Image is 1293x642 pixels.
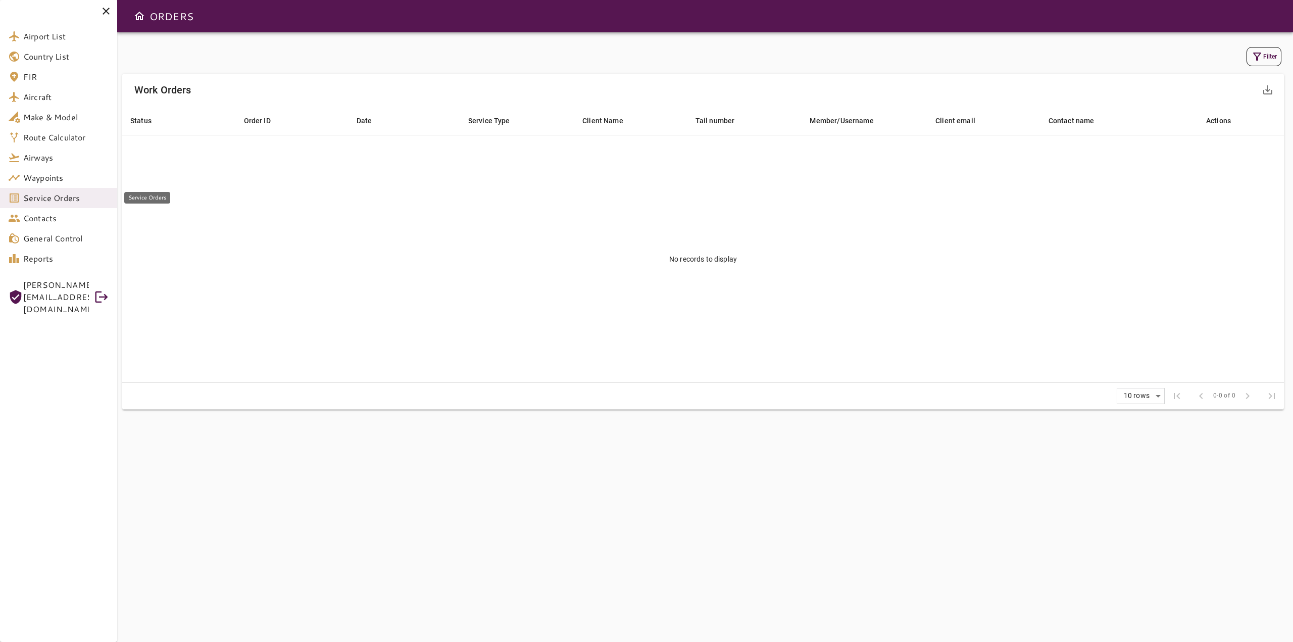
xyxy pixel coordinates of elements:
div: Date [357,115,372,127]
span: General Control [23,232,109,244]
div: Tail number [695,115,735,127]
button: Filter [1247,47,1281,66]
span: Service Type [468,115,523,127]
span: Previous Page [1189,384,1213,408]
span: Service Orders [23,192,109,204]
span: Make & Model [23,111,109,123]
div: Service Type [468,115,510,127]
span: First Page [1165,384,1189,408]
div: Contact name [1049,115,1095,127]
span: Contacts [23,212,109,224]
span: FIR [23,71,109,83]
span: Order ID [244,115,284,127]
h6: ORDERS [150,8,193,24]
td: No records to display [122,135,1284,383]
div: 10 rows [1121,391,1152,400]
span: Next Page [1235,384,1260,408]
span: Status [130,115,165,127]
span: Tail number [695,115,748,127]
span: Client email [935,115,988,127]
div: Member/Username [810,115,873,127]
span: [PERSON_NAME][EMAIL_ADDRESS][DOMAIN_NAME] [23,279,89,315]
span: Route Calculator [23,131,109,143]
button: Export [1256,78,1280,102]
span: Country List [23,51,109,63]
span: Member/Username [810,115,886,127]
span: Contact name [1049,115,1108,127]
span: Aircraft [23,91,109,103]
div: Client email [935,115,975,127]
span: Reports [23,253,109,265]
div: 10 rows [1117,388,1164,404]
span: Airport List [23,30,109,42]
span: Client Name [582,115,636,127]
button: Open drawer [129,6,150,26]
span: save_alt [1262,84,1274,96]
span: Last Page [1260,384,1284,408]
span: Waypoints [23,172,109,184]
div: Service Orders [124,192,170,204]
h6: Work Orders [134,82,191,98]
span: 0-0 of 0 [1213,391,1235,401]
div: Status [130,115,152,127]
span: Airways [23,152,109,164]
div: Client Name [582,115,623,127]
div: Order ID [244,115,271,127]
span: Date [357,115,385,127]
